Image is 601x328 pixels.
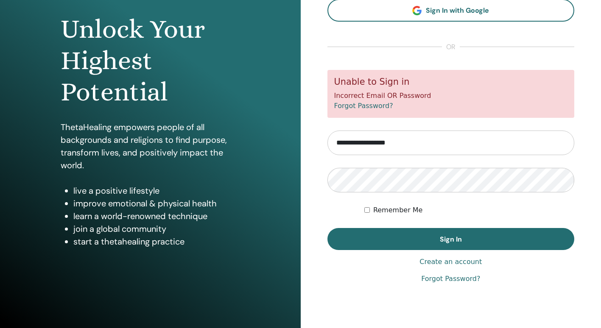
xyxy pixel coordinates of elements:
button: Sign In [327,228,575,250]
p: ThetaHealing empowers people of all backgrounds and religions to find purpose, transform lives, a... [61,121,240,172]
li: start a thetahealing practice [73,235,240,248]
li: join a global community [73,222,240,235]
span: or [442,42,460,52]
li: learn a world-renowned technique [73,210,240,222]
label: Remember Me [373,205,423,215]
div: Incorrect Email OR Password [327,70,575,118]
a: Forgot Password? [334,102,393,110]
span: Sign In [440,235,462,244]
a: Forgot Password? [421,274,480,284]
h1: Unlock Your Highest Potential [61,14,240,108]
a: Create an account [419,257,482,267]
h5: Unable to Sign in [334,77,568,87]
li: improve emotional & physical health [73,197,240,210]
span: Sign In with Google [426,6,489,15]
li: live a positive lifestyle [73,184,240,197]
div: Keep me authenticated indefinitely or until I manually logout [364,205,574,215]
